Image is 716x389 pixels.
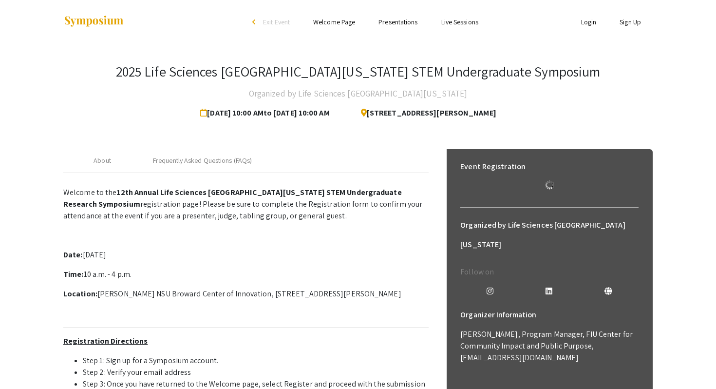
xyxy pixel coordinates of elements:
strong: Date: [63,250,83,260]
img: Loading [541,176,558,194]
p: [PERSON_NAME], Program Manager, FIU Center for Community Impact and Public Purpose, [EMAIL_ADDRES... [460,329,639,364]
li: Step 2: Verify your email address [83,367,429,378]
h6: Organizer Information [460,305,639,325]
u: Registration Directions [63,336,148,346]
div: About [94,156,111,166]
span: [STREET_ADDRESS][PERSON_NAME] [353,103,496,123]
p: [PERSON_NAME] NSU Broward Center of Innovation, [STREET_ADDRESS][PERSON_NAME] [63,288,429,300]
a: Login [581,18,597,26]
strong: Time: [63,269,84,279]
strong: 12th Annual Life Sciences [GEOGRAPHIC_DATA][US_STATE] STEM Undergraduate Research Symposium [63,187,402,209]
p: 10 a.m. - 4 p.m. [63,269,429,280]
li: Step 1: Sign up for a Symposium account. [83,355,429,367]
span: [DATE] 10:00 AM to [DATE] 10:00 AM [200,103,333,123]
p: Follow on [460,266,639,278]
div: Frequently Asked Questions (FAQs) [153,156,252,166]
img: Symposium by ForagerOne [63,15,124,28]
strong: Location: [63,289,97,299]
p: [DATE] [63,249,429,261]
a: Sign Up [620,18,641,26]
a: Live Sessions [441,18,478,26]
h3: 2025 Life Sciences [GEOGRAPHIC_DATA][US_STATE] STEM Undergraduate Symposium [116,63,601,80]
p: Welcome to the registration page! Please be sure to complete the Registration form to confirm you... [63,187,429,222]
div: arrow_back_ios [252,19,258,25]
a: Presentations [378,18,417,26]
h6: Event Registration [460,157,526,176]
span: Exit Event [263,18,290,26]
h6: Organized by Life Sciences [GEOGRAPHIC_DATA][US_STATE] [460,215,639,254]
h4: Organized by Life Sciences [GEOGRAPHIC_DATA][US_STATE] [249,84,467,103]
a: Welcome Page [313,18,355,26]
